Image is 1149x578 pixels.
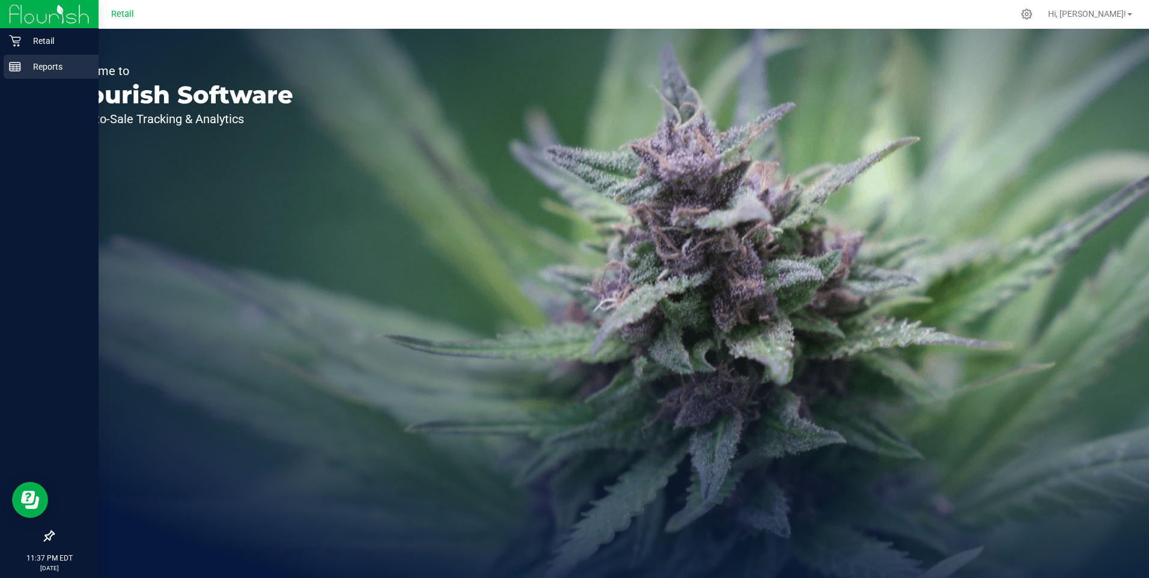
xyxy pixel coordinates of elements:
p: Welcome to [65,65,293,77]
p: Retail [21,34,93,48]
inline-svg: Reports [9,61,21,73]
inline-svg: Retail [9,35,21,47]
p: Flourish Software [65,83,293,107]
span: Hi, [PERSON_NAME]! [1048,9,1126,19]
p: Reports [21,59,93,74]
p: Seed-to-Sale Tracking & Analytics [65,113,293,125]
span: Retail [111,9,134,19]
p: 11:37 PM EDT [5,553,93,564]
p: [DATE] [5,564,93,573]
iframe: Resource center [12,482,48,518]
div: Manage settings [1019,8,1034,20]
